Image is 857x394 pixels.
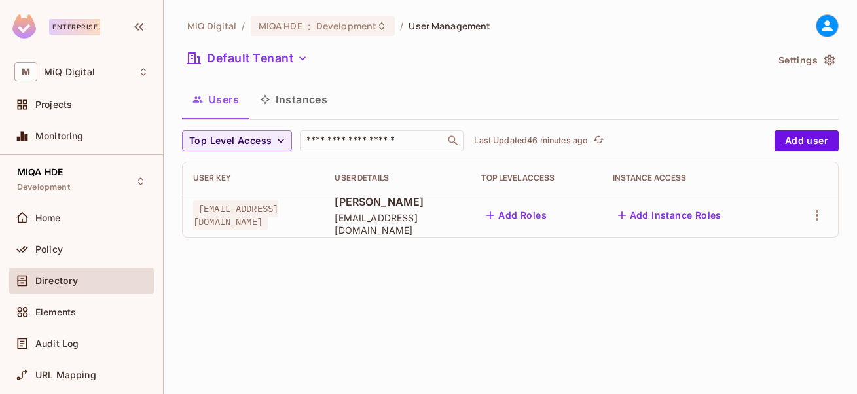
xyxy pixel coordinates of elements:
img: SReyMgAAAABJRU5ErkJggg== [12,14,36,39]
button: Add user [775,130,839,151]
button: Add Instance Roles [613,205,727,226]
div: Top Level Access [481,173,591,183]
li: / [242,20,245,32]
div: Enterprise [49,19,100,35]
span: [EMAIL_ADDRESS][DOMAIN_NAME] [193,200,278,230]
div: User Details [335,173,460,183]
button: Default Tenant [182,48,313,69]
span: Home [35,213,61,223]
li: / [400,20,403,32]
button: Users [182,83,249,116]
span: Top Level Access [189,133,272,149]
span: Development [316,20,376,32]
span: MIQA HDE [259,20,302,32]
span: Projects [35,99,72,110]
span: : [307,21,312,31]
span: [PERSON_NAME] [335,194,460,209]
div: Instance Access [613,173,772,183]
p: Last Updated 46 minutes ago [474,135,588,146]
span: Policy [35,244,63,255]
span: Click to refresh data [588,133,606,149]
div: User Key [193,173,314,183]
button: Top Level Access [182,130,292,151]
span: URL Mapping [35,370,96,380]
span: User Management [409,20,490,32]
span: refresh [593,134,604,147]
button: refresh [591,133,606,149]
span: Workspace: MiQ Digital [44,67,95,77]
span: MIQA HDE [17,167,63,177]
button: Settings [773,50,839,71]
button: Instances [249,83,338,116]
span: [EMAIL_ADDRESS][DOMAIN_NAME] [335,211,460,236]
span: Elements [35,307,76,317]
span: Audit Log [35,338,79,349]
span: Development [17,182,70,192]
span: Directory [35,276,78,286]
span: M [14,62,37,81]
span: Monitoring [35,131,84,141]
button: Add Roles [481,205,552,226]
span: the active workspace [187,20,236,32]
